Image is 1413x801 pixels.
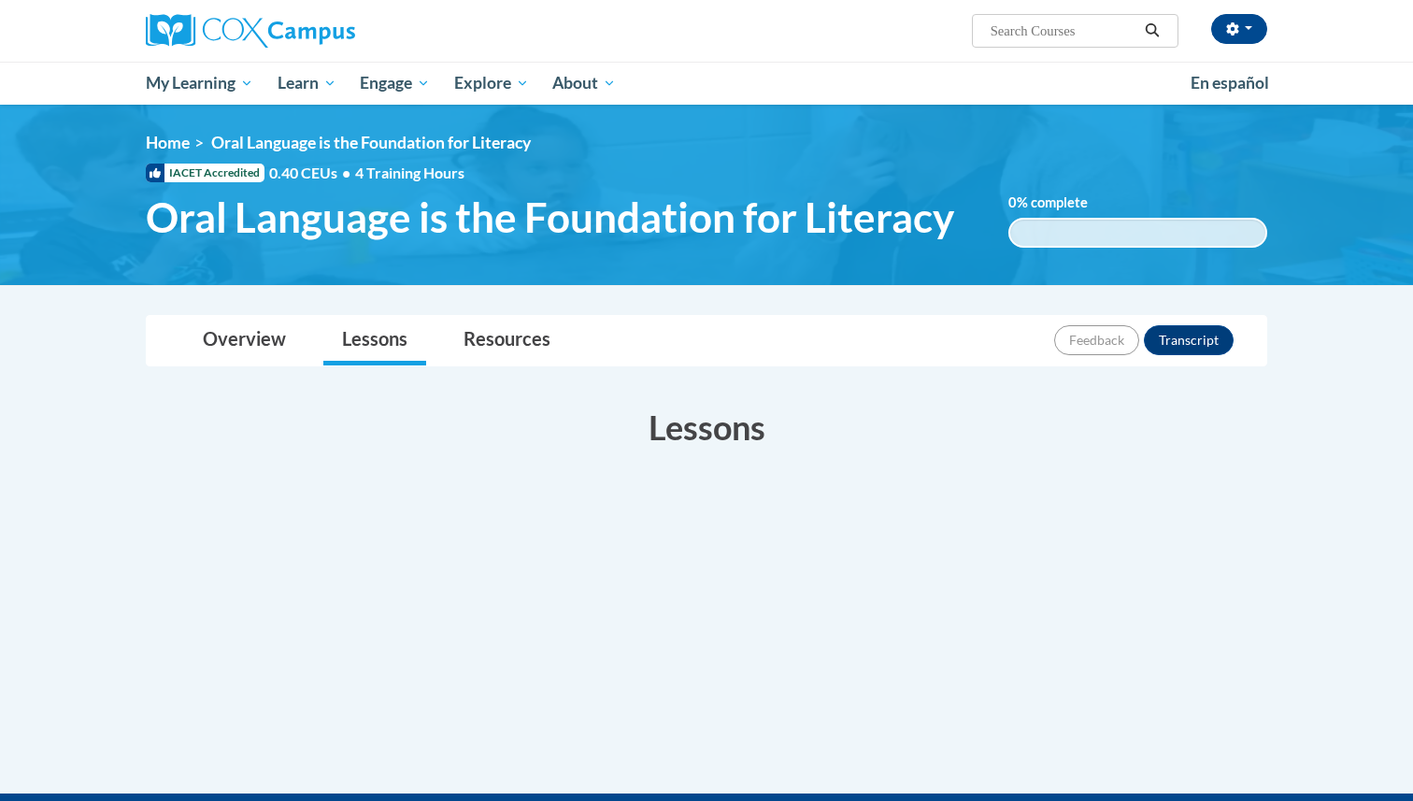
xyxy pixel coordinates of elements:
a: Engage [348,62,442,105]
a: Resources [445,316,569,365]
a: Home [146,133,190,152]
span: 4 Training Hours [355,164,464,181]
a: Lessons [323,316,426,365]
h3: Lessons [146,404,1267,451]
span: About [552,72,616,94]
span: IACET Accredited [146,164,264,182]
button: Account Settings [1211,14,1267,44]
span: Learn [278,72,336,94]
a: En español [1178,64,1281,103]
button: Search [1138,20,1166,42]
a: Overview [184,316,305,365]
span: Engage [360,72,430,94]
span: Explore [454,72,529,94]
a: Explore [442,62,541,105]
img: Cox Campus [146,14,355,48]
span: • [342,164,350,181]
button: Transcript [1144,325,1234,355]
a: About [541,62,629,105]
span: My Learning [146,72,253,94]
a: Cox Campus [146,14,501,48]
label: % complete [1008,193,1116,213]
a: Learn [265,62,349,105]
span: En español [1191,73,1269,93]
span: Oral Language is the Foundation for Literacy [211,133,531,152]
div: Main menu [118,62,1295,105]
a: My Learning [134,62,265,105]
span: 0 [1008,194,1017,210]
span: 0.40 CEUs [269,163,355,183]
button: Feedback [1054,325,1139,355]
span: Oral Language is the Foundation for Literacy [146,193,954,242]
input: Search Courses [989,20,1138,42]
